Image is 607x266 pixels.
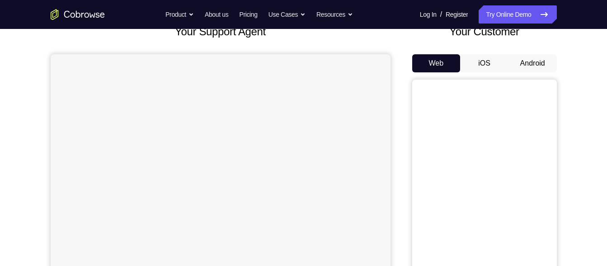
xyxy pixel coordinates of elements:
[51,9,105,20] a: Go to the home page
[460,54,508,72] button: iOS
[479,5,556,24] a: Try Online Demo
[412,54,461,72] button: Web
[508,54,557,72] button: Android
[268,5,306,24] button: Use Cases
[316,5,353,24] button: Resources
[239,5,257,24] a: Pricing
[205,5,228,24] a: About us
[51,24,391,40] h2: Your Support Agent
[412,24,557,40] h2: Your Customer
[420,5,437,24] a: Log In
[440,9,442,20] span: /
[446,5,468,24] a: Register
[165,5,194,24] button: Product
